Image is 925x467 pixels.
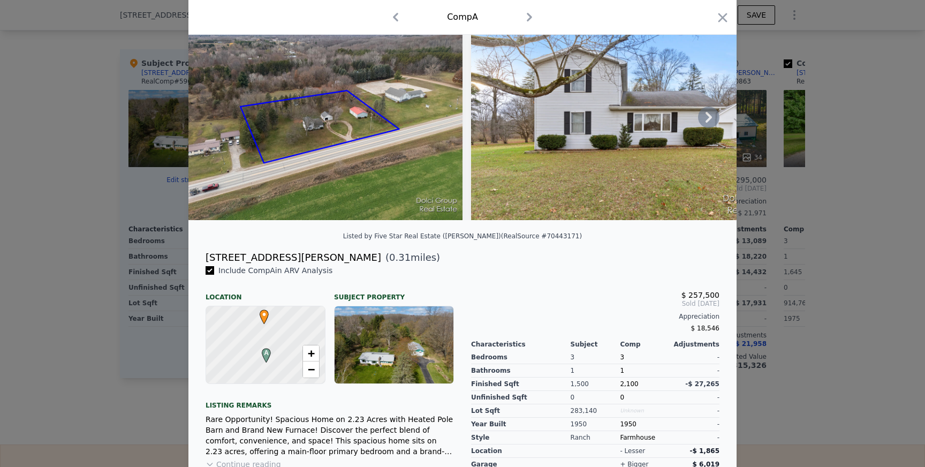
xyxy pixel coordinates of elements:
[620,340,670,349] div: Comp
[259,348,266,355] div: A
[447,11,478,24] div: Comp A
[471,351,571,364] div: Bedrooms
[620,431,670,445] div: Farmhouse
[620,364,670,378] div: 1
[670,364,719,378] div: -
[471,364,571,378] div: Bathrooms
[334,284,454,302] div: Subject Property
[670,351,719,364] div: -
[571,364,620,378] div: 1
[214,266,337,275] span: Include Comp A in ARV Analysis
[206,414,454,457] div: Rare Opportunity! Spacious Home on 2.23 Acres with Heated Pole Barn and Brand New Furnace! Discov...
[620,353,624,361] span: 3
[259,348,274,358] span: A
[571,431,620,445] div: Ranch
[670,418,719,431] div: -
[471,404,571,418] div: Lot Sqft
[691,325,719,332] span: $ 18,546
[206,393,454,410] div: Listing remarks
[685,380,719,388] span: -$ 27,265
[381,250,440,265] span: ( miles)
[670,391,719,404] div: -
[471,378,571,391] div: Finished Sqft
[471,312,719,321] div: Appreciation
[303,361,319,378] a: Zoom out
[571,351,620,364] div: 3
[471,340,571,349] div: Characteristics
[471,418,571,431] div: Year Built
[620,380,638,388] span: 2,100
[670,431,719,445] div: -
[308,347,315,360] span: +
[471,445,571,458] div: location
[471,299,719,308] span: Sold [DATE]
[681,291,719,299] span: $ 257,500
[571,391,620,404] div: 0
[620,404,670,418] div: Unknown
[303,345,319,361] a: Zoom in
[620,447,645,455] div: - lesser
[620,394,624,401] span: 0
[620,418,670,431] div: 1950
[471,391,571,404] div: Unfinished Sqft
[571,378,620,391] div: 1,500
[571,404,620,418] div: 283,140
[188,14,462,220] img: Property Img
[389,252,411,263] span: 0.31
[571,418,620,431] div: 1950
[471,14,779,220] img: Property Img
[308,363,315,376] span: −
[206,250,381,265] div: [STREET_ADDRESS][PERSON_NAME]
[571,340,620,349] div: Subject
[670,340,719,349] div: Adjustments
[257,310,263,316] div: •
[343,232,582,240] div: Listed by Five Star Real Estate ([PERSON_NAME]) (RealSource #70443171)
[471,431,571,445] div: Style
[257,306,271,322] span: •
[690,447,719,455] span: -$ 1,865
[670,404,719,418] div: -
[206,284,325,302] div: Location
